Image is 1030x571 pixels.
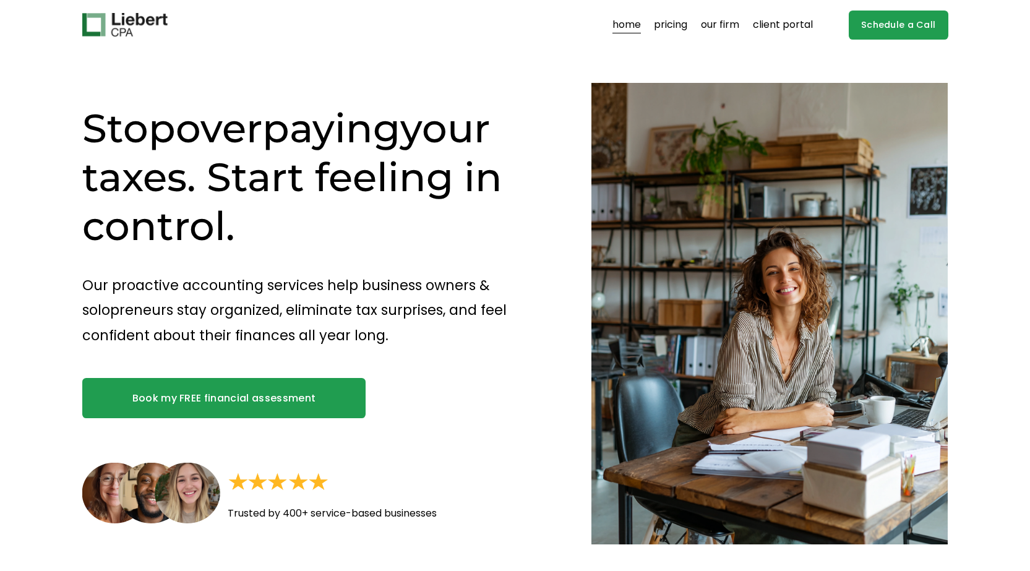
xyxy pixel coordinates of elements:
[82,13,168,36] img: Liebert CPA
[176,104,400,152] span: overpaying
[612,15,641,35] a: home
[228,505,512,523] p: Trusted by 400+ service-based businesses
[849,11,948,40] a: Schedule a Call
[82,104,548,251] h1: Stop your taxes. Start feeling in control.
[753,15,813,35] a: client portal
[701,15,739,35] a: our firm
[82,378,366,418] a: Book my FREE financial assessment
[654,15,687,35] a: pricing
[82,273,548,348] p: Our proactive accounting services help business owners & solopreneurs stay organized, eliminate t...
